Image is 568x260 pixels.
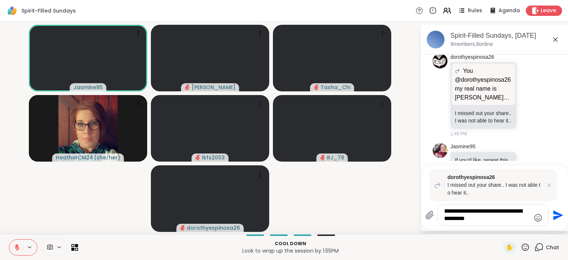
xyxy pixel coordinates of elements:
span: lkfs2003 [202,154,225,161]
img: https://sharewell-space-live.sfo3.digitaloceanspaces.com/user-generated/0c3f25b2-e4be-4605-90b8-c... [433,143,447,158]
span: Chat [546,244,559,251]
img: HeatherCM24 [58,95,118,162]
div: Spirit-Filled Sundays, [DATE] [450,31,563,40]
img: https://sharewell-space-live.sfo3.digitaloceanspaces.com/user-generated/0d4e8e7a-567c-4b30-a556-7... [433,54,447,68]
span: audio-muted [195,155,200,160]
p: Look to wrap up the session by 1:55PM [82,247,498,254]
span: 1:49 PM [450,131,467,137]
span: [PERSON_NAME] [192,84,236,91]
p: I missed out your share.. I was not able to hear it.. [447,181,542,197]
span: audio-muted [320,155,325,160]
span: audio-muted [180,225,185,230]
a: dorothyespinosa26 [450,54,494,61]
p: 9 members, 8 online [450,41,493,48]
button: Emoji picker [534,213,542,222]
span: Jasmine95 [74,84,103,91]
span: Spirit-Filled Sundays [21,7,76,14]
span: audio-muted [314,85,319,90]
span: ( she/her ) [94,154,120,161]
span: Tasha_Chi [321,84,351,91]
button: Send [549,207,565,223]
span: Leave [541,7,556,14]
span: ✋ [506,243,513,252]
span: dorothyespinosa26 [447,173,542,181]
span: Agenda [498,7,520,14]
span: Rules [468,7,482,14]
span: HeatherCM24 [56,154,93,161]
span: dorothyespinosa26 [187,224,240,232]
p: Cool down [82,240,498,247]
p: @dorothyespinosa26 my real name is [PERSON_NAME] also [455,75,512,102]
span: RJ_78 [327,154,344,161]
textarea: Type your message [444,207,530,223]
img: ShareWell Logomark [6,4,18,17]
img: Spirit-Filled Sundays, Sep 14 [427,31,444,48]
p: I missed out your share.. I was not able to hear it.. [455,109,512,124]
a: Jasmine95 [450,143,476,151]
span: You [463,67,473,75]
span: audio-muted [185,85,190,90]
